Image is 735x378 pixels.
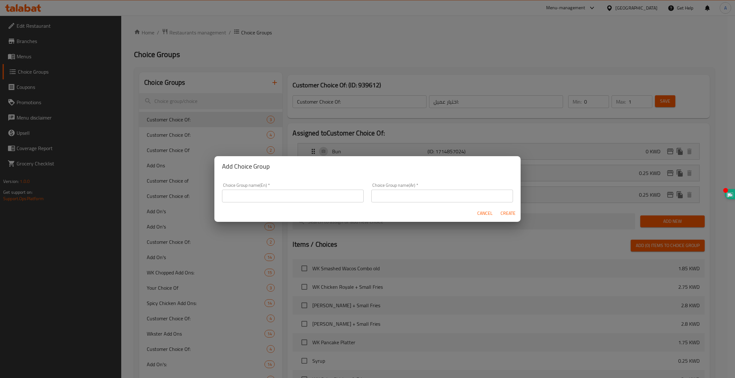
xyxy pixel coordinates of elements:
button: Create [498,207,518,219]
h2: Add Choice Group [222,161,513,171]
input: Please enter Choice Group name(en) [222,190,364,202]
span: Cancel [477,209,493,217]
button: Cancel [475,207,495,219]
input: Please enter Choice Group name(ar) [371,190,513,202]
span: Create [500,209,516,217]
